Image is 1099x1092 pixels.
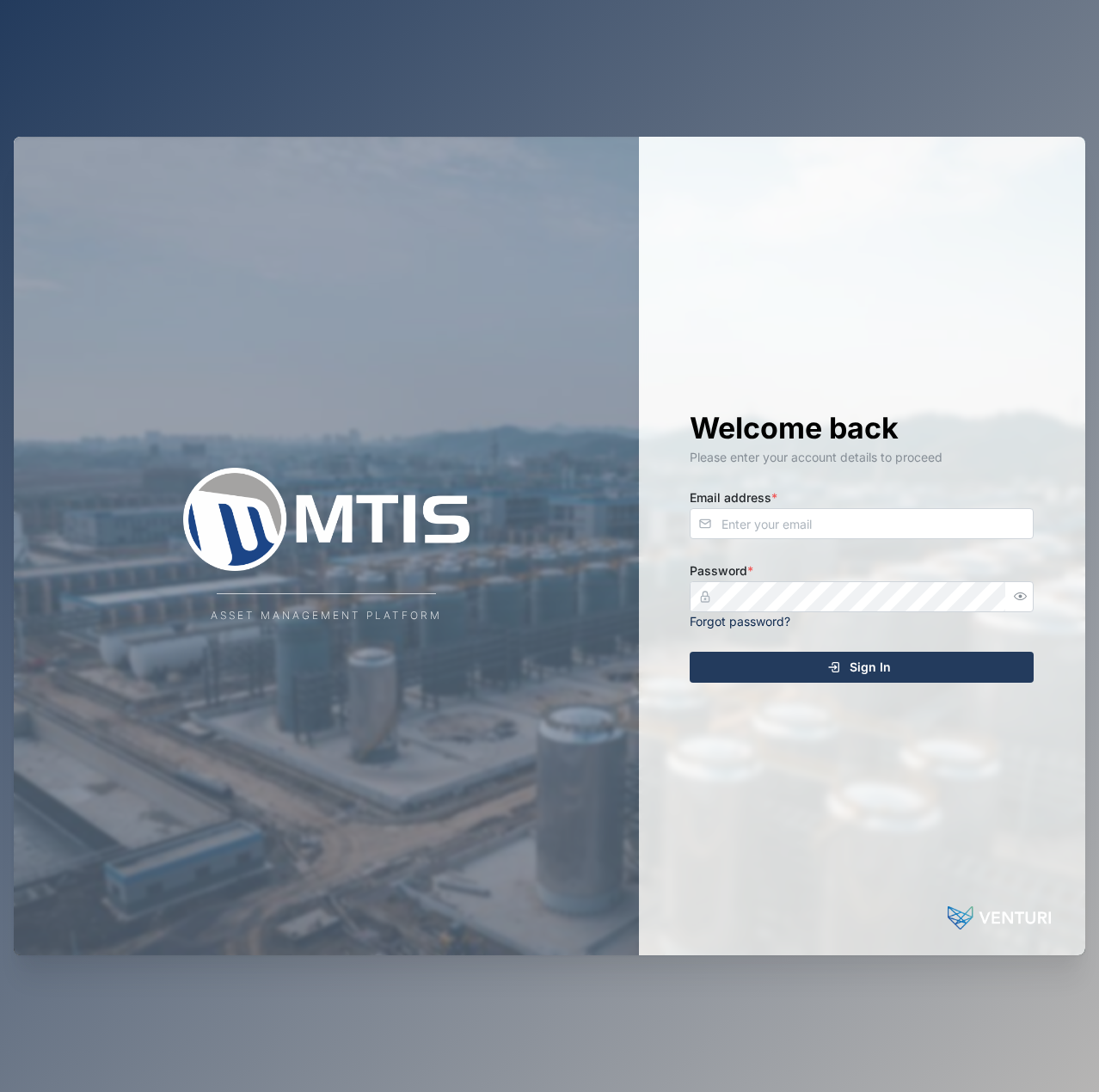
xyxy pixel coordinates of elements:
label: Password [690,561,753,580]
input: Enter your email [690,508,1034,539]
span: Sign In [850,653,891,682]
div: Asset Management Platform [211,608,442,624]
a: Forgot password? [690,614,790,629]
img: Powered by: Venturi [948,900,1051,935]
label: Email address [690,488,777,507]
button: Sign In [690,652,1034,683]
div: Please enter your account details to proceed [690,448,1034,467]
img: Company Logo [154,468,498,571]
h1: Welcome back [690,409,1034,447]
